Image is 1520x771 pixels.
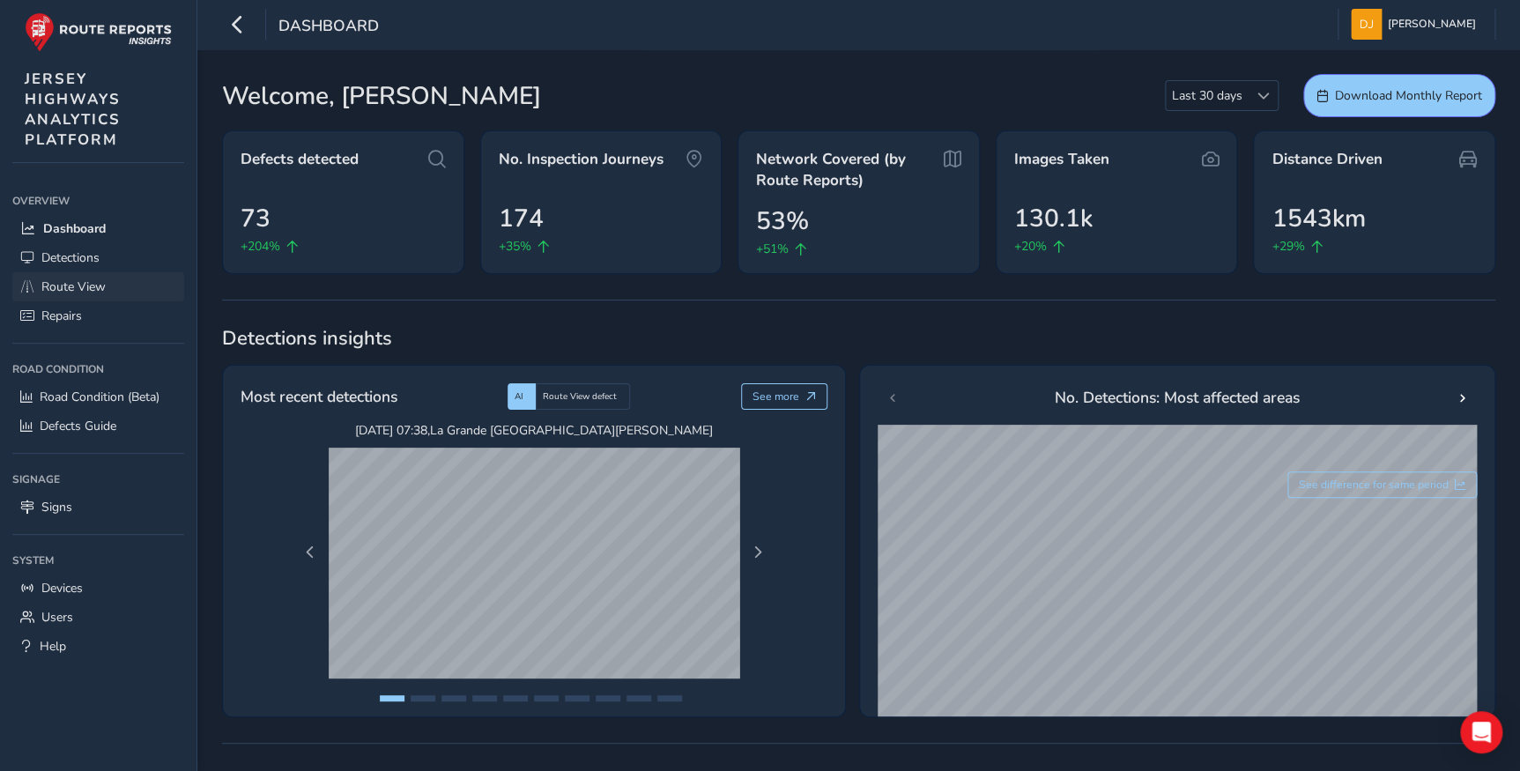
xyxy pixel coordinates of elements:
div: Road Condition [12,356,184,382]
span: Users [41,609,73,626]
span: Route View [41,278,106,295]
span: Network Covered (by Route Reports) [756,149,940,190]
span: Images Taken [1014,149,1109,170]
button: Page 3 [441,695,466,701]
div: Open Intercom Messenger [1460,711,1502,753]
span: Defects detected [241,149,359,170]
span: Help [40,638,66,655]
span: 73 [241,200,271,237]
span: +20% [1014,237,1047,256]
span: 1543km [1272,200,1365,237]
button: Page 10 [657,695,682,701]
span: See more [753,389,799,404]
a: Signs [12,493,184,522]
a: Road Condition (Beta) [12,382,184,411]
span: +204% [241,237,280,256]
span: JERSEY HIGHWAYS ANALYTICS PLATFORM [25,69,121,150]
button: Next Page [745,540,770,565]
span: Detections [41,249,100,266]
span: 130.1k [1014,200,1093,237]
span: Detections insights [222,325,1495,352]
span: Dashboard [278,15,379,40]
span: Dashboard [43,220,106,237]
a: Defects Guide [12,411,184,441]
button: Page 4 [472,695,497,701]
span: Distance Driven [1272,149,1382,170]
img: rr logo [25,12,172,52]
span: No. Inspection Journeys [499,149,664,170]
span: [DATE] 07:38 , La Grande [GEOGRAPHIC_DATA][PERSON_NAME] [329,422,739,439]
span: +51% [756,240,789,258]
span: Most recent detections [241,385,397,408]
a: Devices [12,574,184,603]
img: diamond-layout [1351,9,1382,40]
span: See difference for same period [1299,478,1449,492]
span: Last 30 days [1166,81,1249,110]
a: Help [12,632,184,661]
button: Previous Page [298,540,323,565]
span: 174 [499,200,544,237]
span: Repairs [41,308,82,324]
button: Page 2 [411,695,435,701]
button: Page 5 [503,695,528,701]
span: Defects Guide [40,418,116,434]
span: Welcome, [PERSON_NAME] [222,78,541,115]
div: System [12,547,184,574]
span: +35% [499,237,531,256]
span: Signs [41,499,72,515]
button: Download Monthly Report [1303,74,1495,117]
span: No. Detections: Most affected areas [1055,386,1300,409]
span: Devices [41,580,83,597]
span: Road Condition (Beta) [40,389,159,405]
button: See more [741,383,828,410]
div: Signage [12,466,184,493]
div: Overview [12,188,184,214]
span: AI [515,390,523,403]
div: AI [508,383,536,410]
button: See difference for same period [1287,471,1478,498]
button: Page 7 [565,695,589,701]
button: [PERSON_NAME] [1351,9,1482,40]
button: Page 6 [534,695,559,701]
button: Page 9 [627,695,651,701]
a: Route View [12,272,184,301]
div: Route View defect [536,383,630,410]
button: Page 8 [596,695,620,701]
span: 53% [756,203,809,240]
a: Repairs [12,301,184,330]
a: Detections [12,243,184,272]
span: Download Monthly Report [1335,87,1482,104]
a: Dashboard [12,214,184,243]
span: Route View defect [543,390,617,403]
span: [PERSON_NAME] [1388,9,1476,40]
span: +29% [1272,237,1304,256]
button: Page 1 [380,695,404,701]
a: Users [12,603,184,632]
